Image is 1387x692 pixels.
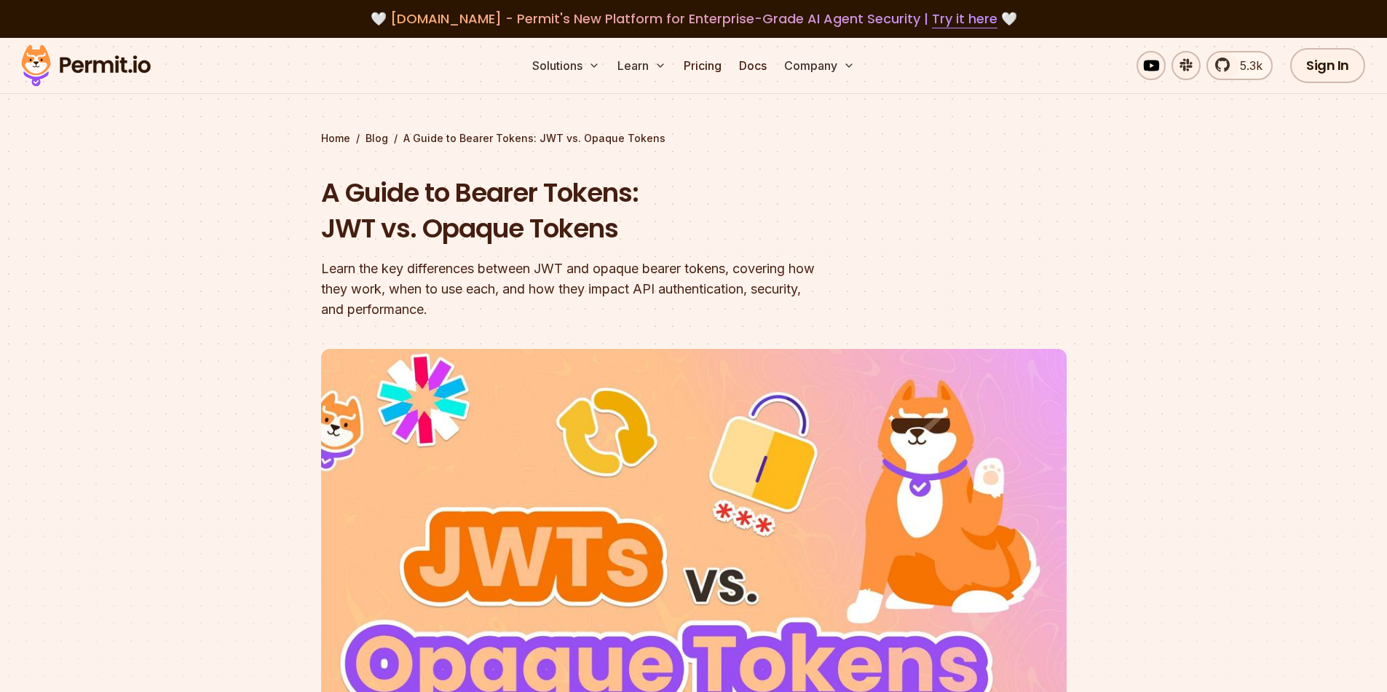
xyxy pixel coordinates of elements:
div: 🤍 🤍 [35,9,1352,29]
div: / / [321,131,1067,146]
button: Company [778,51,861,80]
a: Try it here [932,9,997,28]
button: Learn [612,51,672,80]
a: Home [321,131,350,146]
h1: A Guide to Bearer Tokens: JWT vs. Opaque Tokens [321,175,880,247]
a: Blog [365,131,388,146]
button: Solutions [526,51,606,80]
span: 5.3k [1231,57,1262,74]
a: Pricing [678,51,727,80]
a: Docs [733,51,772,80]
img: Permit logo [15,41,157,90]
span: [DOMAIN_NAME] - Permit's New Platform for Enterprise-Grade AI Agent Security | [390,9,997,28]
a: 5.3k [1206,51,1273,80]
a: Sign In [1290,48,1365,83]
div: Learn the key differences between JWT and opaque bearer tokens, covering how they work, when to u... [321,259,880,320]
